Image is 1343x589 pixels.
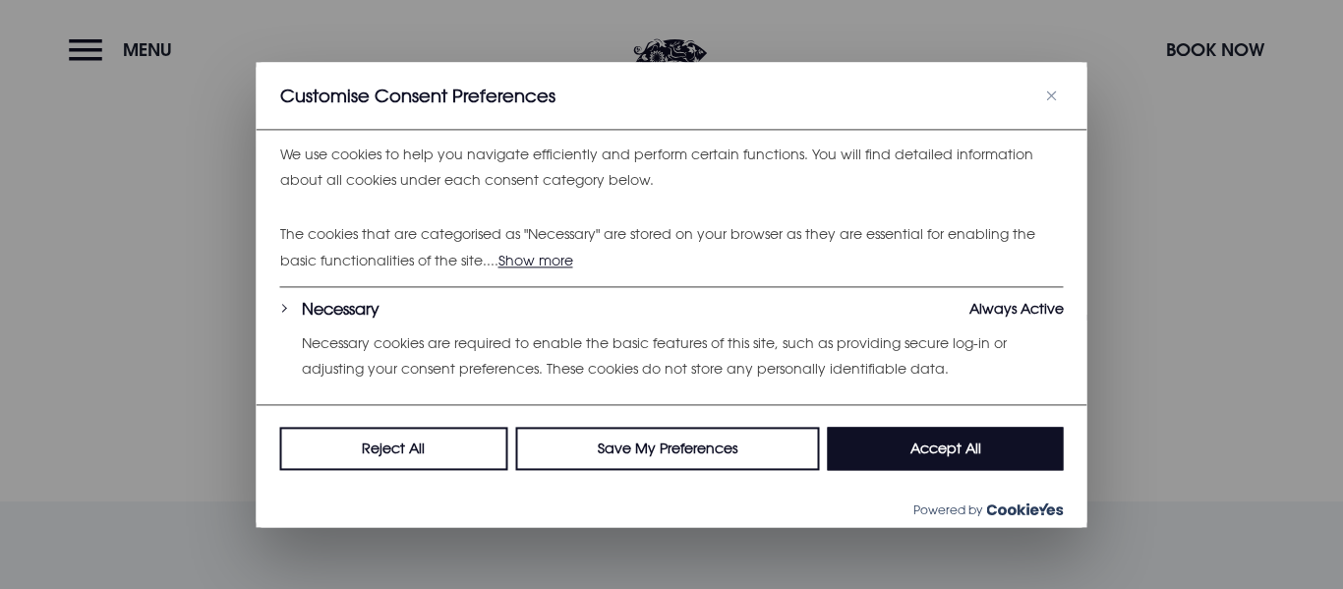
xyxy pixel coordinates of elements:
[828,427,1064,470] button: Accept All
[1047,90,1057,100] img: Close
[498,249,573,272] button: Show more
[280,84,555,107] span: Customise Consent Preferences
[302,297,380,321] button: Necessary
[280,222,1064,274] p: The cookies that are categorised as "Necessary" are stored on your browser as they are essential ...
[257,62,1087,527] div: Customise Consent Preferences
[969,297,1064,321] span: Always Active
[280,142,1064,194] p: We use cookies to help you navigate efficiently and perform certain functions. You will find deta...
[280,427,508,470] button: Reject All
[987,503,1064,516] img: Cookieyes logo
[515,427,820,470] button: Save My Preferences
[257,492,1087,527] div: Powered by
[1040,84,1064,107] button: Close
[302,330,1064,383] p: Necessary cookies are required to enable the basic features of this site, such as providing secur...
